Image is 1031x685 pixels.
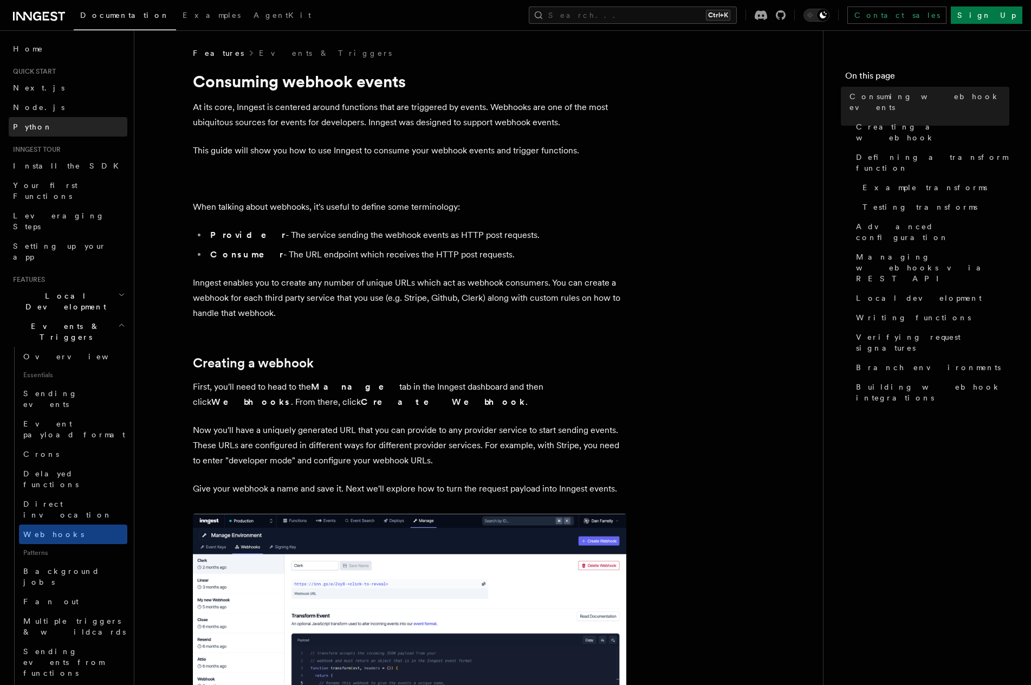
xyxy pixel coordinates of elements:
span: Features [193,48,244,59]
span: Multiple triggers & wildcards [23,617,126,636]
span: Documentation [80,11,170,20]
h1: Consuming webhook events [193,72,626,91]
a: Overview [19,347,127,366]
span: Setting up your app [13,242,106,261]
p: Give your webhook a name and save it. Next we'll explore how to turn the request payload into Inn... [193,481,626,496]
span: Creating a webhook [856,121,1009,143]
span: Events & Triggers [9,321,118,342]
a: Local development [852,288,1009,308]
span: Background jobs [23,567,100,586]
a: Event payload format [19,414,127,444]
a: Events & Triggers [259,48,392,59]
strong: Create Webhook [361,397,526,407]
strong: Manage [311,382,399,392]
p: Inngest enables you to create any number of unique URLs which act as webhook consumers. You can c... [193,275,626,321]
li: - The URL endpoint which receives the HTTP post requests. [207,247,626,262]
span: Fan out [23,597,79,606]
a: Writing functions [852,308,1009,327]
span: Consuming webhook events [850,91,1009,113]
a: Install the SDK [9,156,127,176]
span: Overview [23,352,135,361]
span: Home [13,43,43,54]
a: AgentKit [247,3,317,29]
a: Fan out [19,592,127,611]
span: Patterns [19,544,127,561]
a: Creating a webhook [193,356,314,371]
span: Install the SDK [13,161,125,170]
strong: Webhooks [211,397,291,407]
span: Sending events [23,389,77,409]
strong: Consumer [210,249,283,260]
li: - The service sending the webhook events as HTTP post requests. [207,228,626,243]
a: Home [9,39,127,59]
strong: Provider [210,230,286,240]
span: Local Development [9,290,118,312]
a: Multiple triggers & wildcards [19,611,127,642]
span: Branch environments [856,362,1001,373]
kbd: Ctrl+K [706,10,730,21]
a: Building webhook integrations [852,377,1009,408]
span: Delayed functions [23,469,79,489]
span: AgentKit [254,11,311,20]
span: Quick start [9,67,56,76]
span: Your first Functions [13,181,77,201]
a: Your first Functions [9,176,127,206]
button: Search...Ctrl+K [529,7,737,24]
a: Verifying request signatures [852,327,1009,358]
span: Node.js [13,103,64,112]
a: Defining a transform function [852,147,1009,178]
a: Next.js [9,78,127,98]
a: Webhooks [19,525,127,544]
a: Advanced configuration [852,217,1009,247]
a: Testing transforms [858,197,1009,217]
span: Advanced configuration [856,221,1009,243]
a: Sign Up [951,7,1022,24]
span: Building webhook integrations [856,382,1009,403]
span: Managing webhooks via REST API [856,251,1009,284]
button: Local Development [9,286,127,316]
a: Direct invocation [19,494,127,525]
button: Toggle dark mode [803,9,829,22]
a: Sending events from functions [19,642,127,683]
span: Features [9,275,45,284]
p: This guide will show you how to use Inngest to consume your webhook events and trigger functions. [193,143,626,158]
span: Next.js [13,83,64,92]
p: Now you'll have a uniquely generated URL that you can provide to any provider service to start se... [193,423,626,468]
a: Leveraging Steps [9,206,127,236]
a: Examples [176,3,247,29]
a: Example transforms [858,178,1009,197]
a: Setting up your app [9,236,127,267]
a: Branch environments [852,358,1009,377]
a: Creating a webhook [852,117,1009,147]
span: Essentials [19,366,127,384]
a: Crons [19,444,127,464]
a: Consuming webhook events [845,87,1009,117]
a: Node.js [9,98,127,117]
a: Managing webhooks via REST API [852,247,1009,288]
span: Local development [856,293,982,303]
a: Sending events [19,384,127,414]
p: First, you'll need to head to the tab in the Inngest dashboard and then click . From there, click . [193,379,626,410]
a: Delayed functions [19,464,127,494]
a: Python [9,117,127,137]
a: Contact sales [847,7,946,24]
h4: On this page [845,69,1009,87]
span: Writing functions [856,312,971,323]
span: Defining a transform function [856,152,1009,173]
span: Sending events from functions [23,647,104,677]
p: At its core, Inngest is centered around functions that are triggered by events. Webhooks are one ... [193,100,626,130]
span: Examples [183,11,241,20]
span: Testing transforms [863,202,977,212]
span: Python [13,122,53,131]
span: Webhooks [23,530,84,539]
span: Example transforms [863,182,987,193]
a: Background jobs [19,561,127,592]
span: Verifying request signatures [856,332,1009,353]
button: Events & Triggers [9,316,127,347]
p: When talking about webhooks, it's useful to define some terminology: [193,199,626,215]
span: Leveraging Steps [13,211,105,231]
a: Documentation [74,3,176,30]
span: Event payload format [23,419,125,439]
span: Inngest tour [9,145,61,154]
span: Crons [23,450,59,458]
